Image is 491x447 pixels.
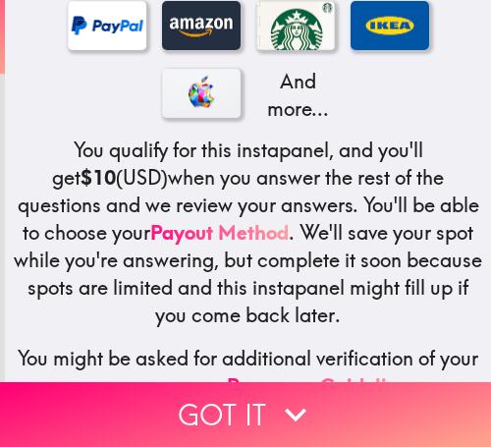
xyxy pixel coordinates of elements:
[227,373,419,398] a: Response Guidelines
[256,68,335,123] p: And more...
[81,165,116,190] b: $10
[150,220,289,245] a: Payout Method
[13,345,483,400] h5: You might be asked for additional verification of your answers - see our .
[13,137,483,329] h5: You qualify for this instapanel, and you'll get (USD) when you answer the rest of the questions a...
